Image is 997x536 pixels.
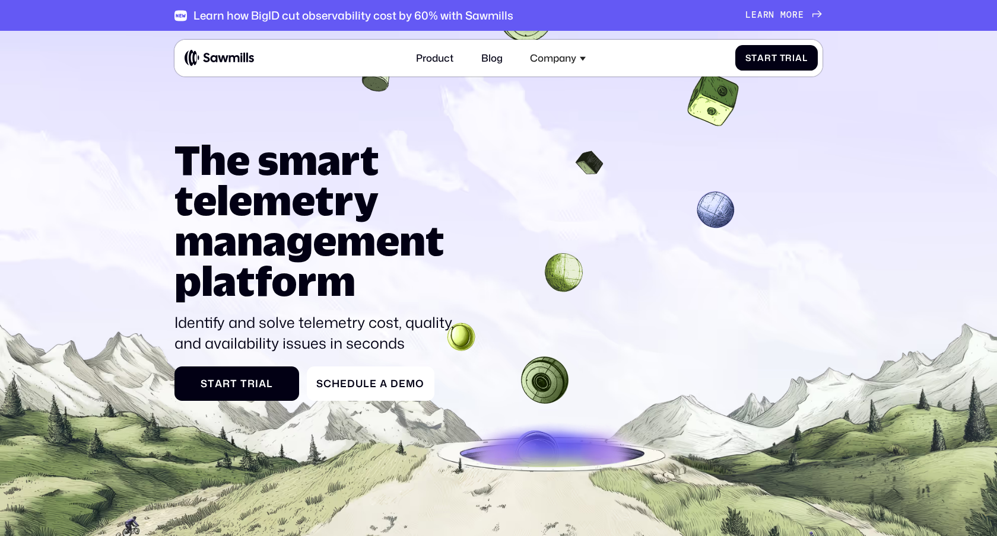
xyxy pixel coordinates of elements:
[802,53,808,63] span: l
[316,378,323,390] span: S
[474,44,510,71] a: Blog
[266,378,273,390] span: l
[522,44,593,71] div: Company
[307,366,434,401] a: ScheduleaDemo
[355,378,363,390] span: u
[208,378,215,390] span: t
[735,45,818,71] a: StartTrial
[792,53,795,63] span: i
[230,378,237,390] span: t
[745,10,823,21] a: Learnmore
[406,378,415,390] span: m
[259,378,266,390] span: a
[240,378,247,390] span: T
[193,9,513,23] div: Learn how BigID cut observability cost by 60% with Sawmills
[174,139,463,301] h1: The smart telemetry management platform
[255,378,259,390] span: i
[370,378,377,390] span: e
[415,378,424,390] span: o
[247,378,255,390] span: r
[340,378,347,390] span: e
[792,10,798,21] span: r
[390,378,399,390] span: D
[530,52,576,64] div: Company
[332,378,340,390] span: h
[174,366,299,401] a: StartTrial
[764,53,771,63] span: r
[751,10,757,21] span: e
[347,378,355,390] span: d
[363,378,370,390] span: l
[763,10,769,21] span: r
[215,378,223,390] span: a
[785,53,792,63] span: r
[751,53,757,63] span: t
[786,10,792,21] span: o
[798,10,804,21] span: e
[223,378,230,390] span: r
[323,378,332,390] span: c
[795,53,802,63] span: a
[771,53,777,63] span: t
[769,10,774,21] span: n
[399,378,406,390] span: e
[757,53,764,63] span: a
[380,378,388,390] span: a
[780,53,786,63] span: T
[201,378,208,390] span: S
[745,10,751,21] span: L
[745,53,752,63] span: S
[409,44,461,71] a: Product
[174,312,463,354] p: Identify and solve telemetry cost, quality, and availability issues in seconds
[757,10,763,21] span: a
[780,10,786,21] span: m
